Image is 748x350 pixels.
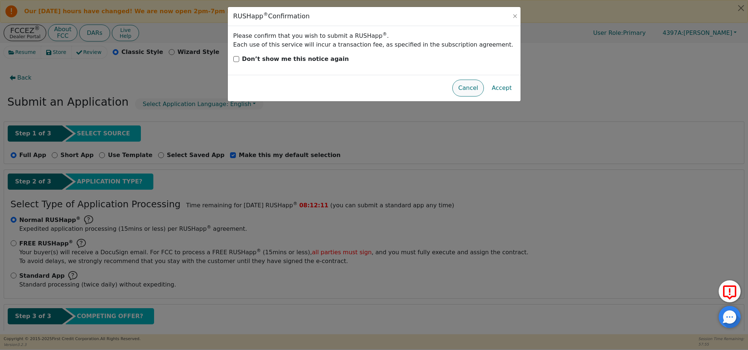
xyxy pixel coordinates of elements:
button: Cancel [452,80,484,96]
p: Don’t show me this notice again [242,55,349,63]
div: RUSHapp Confirmation [233,12,310,20]
sup: ® [263,11,268,17]
button: Accept [486,80,518,96]
div: Please confirm that you wish to submit a RUSHapp . Each use of this service will incur a transact... [233,32,515,49]
button: Close [511,12,519,20]
sup: ® [383,32,387,37]
button: Report Error to FCC [719,280,741,302]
